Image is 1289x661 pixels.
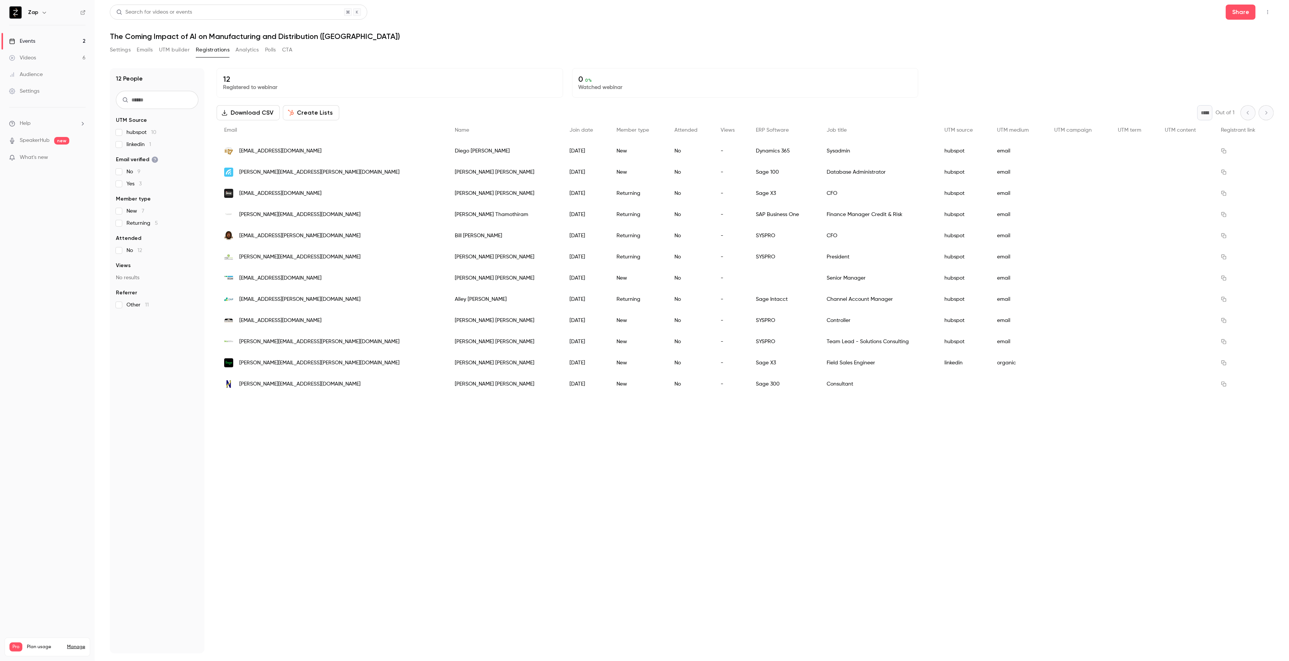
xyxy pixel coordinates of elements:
span: UTM source [944,128,973,133]
span: Views [116,262,131,269]
div: New [609,140,667,162]
div: [DATE] [562,268,609,289]
div: hubspot [937,331,989,352]
div: Returning [609,246,667,268]
div: hubspot [937,204,989,225]
div: hubspot [937,140,989,162]
div: [PERSON_NAME] [PERSON_NAME] [448,331,562,352]
div: Dynamics 365 [748,140,819,162]
button: Emails [137,44,153,56]
div: No [667,352,713,373]
div: Returning [609,204,667,225]
a: SpeakerHub [20,137,50,145]
div: New [609,162,667,183]
div: Videos [9,54,36,62]
div: hubspot [937,310,989,331]
span: [EMAIL_ADDRESS][DOMAIN_NAME] [239,190,321,198]
span: Pro [9,642,22,652]
span: New [126,207,144,215]
div: New [609,352,667,373]
span: [PERSON_NAME][EMAIL_ADDRESS][DOMAIN_NAME] [239,253,360,261]
h6: Zap [28,9,38,16]
div: [DATE] [562,162,609,183]
div: linkedin [937,352,989,373]
div: Sage 300 [748,373,819,395]
div: No [667,373,713,395]
div: - [713,183,748,204]
div: Database Administrator [819,162,937,183]
div: No [667,289,713,310]
div: CFO [819,183,937,204]
span: [PERSON_NAME][EMAIL_ADDRESS][PERSON_NAME][DOMAIN_NAME] [239,168,399,176]
span: No [126,168,140,176]
span: 12 [137,248,142,253]
div: President [819,246,937,268]
div: [PERSON_NAME] [PERSON_NAME] [448,352,562,373]
span: [EMAIL_ADDRESS][DOMAIN_NAME] [239,147,321,155]
div: - [713,204,748,225]
img: alley-cassetty.com [224,231,233,240]
span: Attended [116,235,141,242]
div: hubspot [937,289,989,310]
div: Returning [609,289,667,310]
div: [DATE] [562,246,609,268]
button: Registrations [196,44,229,56]
div: [DATE] [562,140,609,162]
div: email [990,162,1047,183]
span: 7 [142,208,144,214]
span: Referrer [116,289,137,297]
div: email [990,140,1047,162]
section: facet-groups [116,117,198,309]
div: Alley [PERSON_NAME] [448,289,562,310]
span: hubspot [126,129,156,136]
span: new [54,137,69,145]
img: fuzionflooring.com [224,210,233,219]
div: SAP Business One [748,204,819,225]
div: Sysadmin [819,140,937,162]
div: No [667,204,713,225]
img: listentech.com [224,168,233,177]
img: myinsa.com [224,189,233,198]
span: UTM Source [116,117,147,124]
span: ERP Software [756,128,789,133]
div: [PERSON_NAME] [PERSON_NAME] [448,183,562,204]
div: Settings [9,87,39,95]
button: CTA [282,44,292,56]
div: - [713,352,748,373]
div: Finance Manager Credit & Risk [819,204,937,225]
span: Registrant link [1221,128,1256,133]
div: - [713,331,748,352]
div: email [990,204,1047,225]
div: Field Sales Engineer [819,352,937,373]
div: No [667,310,713,331]
div: [DATE] [562,289,609,310]
div: [PERSON_NAME] [PERSON_NAME] [448,373,562,395]
span: Yes [126,180,142,188]
div: [PERSON_NAME] [PERSON_NAME] [448,268,562,289]
span: Email [224,128,237,133]
img: supremehomes.ca [224,316,233,325]
span: UTM content [1165,128,1196,133]
span: Help [20,120,31,128]
img: ranchoel17.com [224,146,233,156]
span: 11 [145,302,149,308]
button: Polls [265,44,276,56]
div: New [609,373,667,395]
iframe: Noticeable Trigger [76,154,86,161]
span: 10 [151,130,156,135]
div: [DATE] [562,204,609,225]
span: 3 [139,181,142,187]
button: Download CSV [217,105,280,120]
div: Controller [819,310,937,331]
span: Member type [116,195,151,203]
span: [PERSON_NAME][EMAIL_ADDRESS][DOMAIN_NAME] [239,380,360,388]
img: Zap [9,6,22,19]
div: SYSPRO [748,331,819,352]
div: Team Lead - Solutions Consulting [819,331,937,352]
div: Sage X3 [748,183,819,204]
div: [PERSON_NAME] [PERSON_NAME] [448,310,562,331]
li: help-dropdown-opener [9,120,86,128]
button: Analytics [236,44,259,56]
div: New [609,310,667,331]
div: - [713,162,748,183]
